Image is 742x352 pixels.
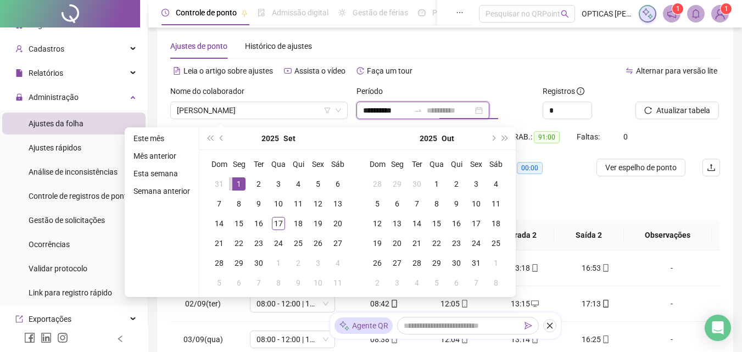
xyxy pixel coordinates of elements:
span: Administração [29,93,79,102]
th: Observações [624,220,712,250]
span: Leia o artigo sobre ajustes [183,66,273,75]
div: 22 [430,237,443,250]
td: 2025-10-02 [288,253,308,273]
span: desktop [530,300,539,308]
span: export [15,315,23,323]
td: 2025-10-18 [486,214,506,233]
td: 2025-09-30 [407,174,427,194]
div: 6 [232,276,246,289]
td: 2025-10-11 [328,273,348,293]
img: sparkle-icon.fc2bf0ac1784a2077858766a79e2daf3.svg [641,8,654,20]
span: mobile [460,300,468,308]
div: 25 [292,237,305,250]
th: Sex [308,154,328,174]
span: Ajustes de ponto [170,42,227,51]
span: dashboard [418,9,426,16]
td: 2025-09-01 [229,174,249,194]
div: 4 [292,177,305,191]
span: Observações [633,229,703,241]
td: 2025-09-13 [328,194,348,214]
td: 2025-10-03 [466,174,486,194]
td: 2025-09-09 [249,194,269,214]
th: Entrada 2 [485,220,554,250]
th: Dom [367,154,387,174]
div: 19 [371,237,384,250]
td: 2025-10-13 [387,214,407,233]
td: 2025-10-17 [466,214,486,233]
span: send [525,322,532,329]
div: 12:05 [428,298,481,310]
div: 22 [232,237,246,250]
td: 2025-10-21 [407,233,427,253]
span: notification [667,9,677,19]
span: mobile [601,264,610,272]
td: 2025-11-08 [486,273,506,293]
div: 14 [410,217,423,230]
div: 27 [390,256,404,270]
span: linkedin [41,332,52,343]
span: Ocorrências [29,240,70,249]
div: 6 [450,276,463,289]
td: 2025-09-18 [288,214,308,233]
td: 2025-10-29 [427,253,447,273]
div: 3 [311,256,325,270]
td: 2025-09-20 [328,214,348,233]
span: Painel do DP [432,8,475,17]
div: 12 [311,197,325,210]
div: 23 [252,237,265,250]
div: 9 [292,276,305,289]
span: file-text [173,67,181,75]
td: 2025-10-01 [427,174,447,194]
span: youtube [284,67,292,75]
div: 15 [232,217,246,230]
div: 28 [410,256,423,270]
div: 28 [371,177,384,191]
div: 29 [232,256,246,270]
span: lock [15,93,23,101]
td: 2025-10-15 [427,214,447,233]
div: 11 [331,276,344,289]
td: 2025-10-19 [367,233,387,253]
li: Este mês [129,132,194,145]
span: Validar protocolo [29,264,87,273]
span: 1 [676,5,680,13]
sup: Atualize o seu contato no menu Meus Dados [721,3,732,14]
div: 2 [292,256,305,270]
span: file [15,69,23,77]
td: 2025-09-28 [209,253,229,273]
th: Sáb [328,154,348,174]
span: swap [626,67,633,75]
div: 21 [410,237,423,250]
button: month panel [283,127,295,149]
div: 7 [410,197,423,210]
div: 16:53 [569,262,622,274]
div: - [639,333,704,345]
td: 2025-10-03 [308,253,328,273]
div: 16:25 [569,333,622,345]
div: 5 [311,177,325,191]
td: 2025-09-26 [308,233,328,253]
td: 2025-10-01 [269,253,288,273]
div: Quitações: [479,161,556,174]
td: 2025-10-08 [427,194,447,214]
td: 2025-10-25 [486,233,506,253]
td: 2025-09-06 [328,174,348,194]
div: 24 [272,237,285,250]
td: 2025-11-01 [486,253,506,273]
span: upload [707,163,716,172]
td: 2025-10-05 [209,273,229,293]
span: down [335,107,342,114]
div: 30 [252,256,265,270]
span: 08:00 - 12:00 | 13:15 - 15:15 [256,331,328,348]
span: Relatórios [29,69,63,77]
td: 2025-09-14 [209,214,229,233]
span: LUCIANE RODRIGUES SOARES [177,102,341,119]
td: 2025-10-07 [249,273,269,293]
th: Saída 2 [554,220,623,250]
img: 27486 [712,5,728,22]
td: 2025-09-23 [249,233,269,253]
span: Assista o vídeo [294,66,345,75]
td: 2025-10-28 [407,253,427,273]
span: Registros [543,85,584,97]
td: 2025-10-10 [308,273,328,293]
